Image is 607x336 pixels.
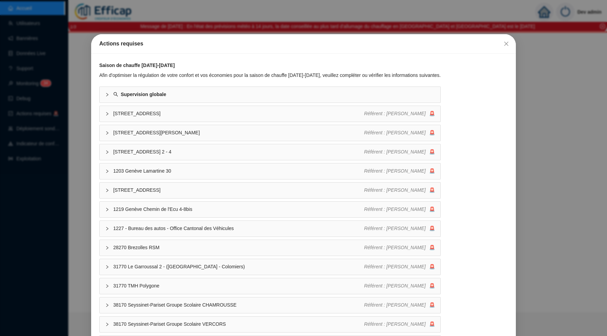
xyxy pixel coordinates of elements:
[364,187,435,194] div: 🚨
[364,149,426,154] span: Référent : [PERSON_NAME]
[99,72,441,79] div: Afin d'optimiser la régulation de votre confort et vos économies pour la saison de chauffe [DATE]...
[100,106,440,122] div: [STREET_ADDRESS]Référent : [PERSON_NAME]🚨
[364,111,426,116] span: Référent : [PERSON_NAME]
[364,168,426,174] span: Référent : [PERSON_NAME]
[100,144,440,160] div: [STREET_ADDRESS] 2 - 4Référent : [PERSON_NAME]🚨
[113,244,364,251] span: 28270 Brezolles RSM
[364,263,435,270] div: 🚨
[105,227,109,231] span: collapsed
[105,93,109,97] span: collapsed
[100,297,440,313] div: 38170 Seyssinet-Pariset Groupe Scolaire CHAMROUSSERéférent : [PERSON_NAME]🚨
[364,301,435,309] div: 🚨
[501,41,512,46] span: Fermer
[113,282,364,290] span: 31770 TMH Polygone
[105,284,109,288] span: collapsed
[100,125,440,141] div: [STREET_ADDRESS][PERSON_NAME]Référent : [PERSON_NAME]🚨
[105,131,109,135] span: collapsed
[364,167,435,175] div: 🚨
[100,163,440,179] div: 1203 Genève Lamartine 30Référent : [PERSON_NAME]🚨
[113,206,364,213] span: 1219 Genève Chemin de l'Ecu 4-8bis
[105,169,109,173] span: collapsed
[105,112,109,116] span: collapsed
[100,87,440,103] div: Supervision globale
[100,259,440,275] div: 31770 Le Garroussal 2 - ([GEOGRAPHIC_DATA] - Colomiers)Référent : [PERSON_NAME]🚨
[105,207,109,212] span: collapsed
[113,321,364,328] span: 38170 Seyssinet-Pariset Groupe Scolaire VERCORS
[100,183,440,198] div: [STREET_ADDRESS]Référent : [PERSON_NAME]🚨
[100,278,440,294] div: 31770 TMH PolygoneRéférent : [PERSON_NAME]🚨
[113,129,364,136] span: [STREET_ADDRESS][PERSON_NAME]
[364,245,426,250] span: Référent : [PERSON_NAME]
[501,38,512,49] button: Close
[364,130,426,135] span: Référent : [PERSON_NAME]
[364,226,426,231] span: Référent : [PERSON_NAME]
[504,41,509,46] span: close
[121,92,166,97] strong: Supervision globale
[113,148,364,156] span: [STREET_ADDRESS] 2 - 4
[113,187,364,194] span: [STREET_ADDRESS]
[364,321,435,328] div: 🚨
[105,246,109,250] span: collapsed
[364,282,435,290] div: 🚨
[364,283,426,288] span: Référent : [PERSON_NAME]
[105,322,109,326] span: collapsed
[105,188,109,192] span: collapsed
[113,301,364,309] span: 38170 Seyssinet-Pariset Groupe Scolaire CHAMROUSSE
[364,129,435,136] div: 🚨
[364,264,426,269] span: Référent : [PERSON_NAME]
[105,265,109,269] span: collapsed
[105,150,109,154] span: collapsed
[100,317,440,332] div: 38170 Seyssinet-Pariset Groupe Scolaire VERCORSRéférent : [PERSON_NAME]🚨
[364,302,426,308] span: Référent : [PERSON_NAME]
[364,148,435,156] div: 🚨
[99,63,175,68] strong: Saison de chauffe [DATE]-[DATE]
[100,221,440,237] div: 1227 - Bureau des autos - Office Cantonal des VéhiculesRéférent : [PERSON_NAME]🚨
[113,92,118,97] span: search
[99,40,508,48] div: Actions requises
[364,225,435,232] div: 🚨
[364,244,435,251] div: 🚨
[364,206,435,213] div: 🚨
[113,167,364,175] span: 1203 Genève Lamartine 30
[113,263,364,270] span: 31770 Le Garroussal 2 - ([GEOGRAPHIC_DATA] - Colomiers)
[113,225,364,232] span: 1227 - Bureau des autos - Office Cantonal des Véhicules
[364,206,426,212] span: Référent : [PERSON_NAME]
[100,240,440,256] div: 28270 Brezolles RSMRéférent : [PERSON_NAME]🚨
[113,110,364,117] span: [STREET_ADDRESS]
[364,187,426,193] span: Référent : [PERSON_NAME]
[364,110,435,117] div: 🚨
[100,202,440,217] div: 1219 Genève Chemin de l'Ecu 4-8bisRéférent : [PERSON_NAME]🚨
[105,303,109,307] span: collapsed
[364,321,426,327] span: Référent : [PERSON_NAME]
